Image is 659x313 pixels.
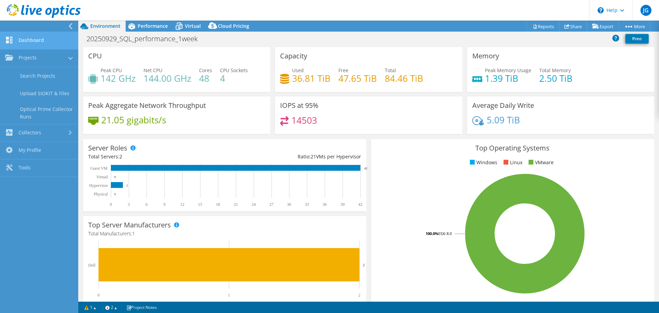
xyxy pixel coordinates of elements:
a: Export [587,21,619,32]
text: 36 [323,202,327,207]
text: 2 [358,293,360,298]
h3: Server Roles [88,144,127,152]
h4: 21.05 gigabits/s [101,116,166,124]
span: CPU Sockets [220,67,248,74]
h3: IOPS at 95% [280,102,319,109]
a: Reports [527,21,559,32]
tspan: 100.0% [426,231,438,236]
text: 42 [358,202,362,207]
a: Print [625,34,649,44]
text: 1 [228,293,230,298]
text: 2 [363,263,365,267]
tspan: ESXi 8.0 [438,231,452,236]
h4: 5.09 TiB [487,116,520,124]
h3: Top Operating Systems [376,144,649,152]
text: 18 [216,202,220,207]
text: 3 [128,202,130,207]
a: 2 [101,303,122,312]
h1: 20250929_SQL_performance_1week [83,35,208,43]
h3: Capacity [280,52,307,60]
span: Used [292,67,304,74]
text: 9 [163,202,165,207]
h4: 1.39 TiB [485,75,531,82]
text: 12 [180,202,184,207]
span: 2 [119,153,122,160]
span: JG [640,5,651,16]
h3: Peak Aggregate Network Throughput [88,102,206,109]
h4: 2.50 TiB [539,75,573,82]
h4: 14503 [291,116,317,124]
svg: \n [598,7,604,13]
text: 39 [340,202,345,207]
span: Net CPU [143,67,162,74]
span: Peak Memory Usage [485,67,531,74]
span: Free [338,67,348,74]
h3: Top Server Manufacturers [88,221,171,229]
text: Dell [88,263,95,268]
text: Guest VM [90,166,107,171]
h4: 84.46 TiB [385,75,423,82]
h4: 142 GHz [101,75,136,82]
h3: Average Daily Write [472,102,534,109]
text: Physical [94,192,108,197]
h4: 144.00 GHz [143,75,191,82]
text: 30 [287,202,291,207]
li: Linux [502,159,522,166]
span: Total Memory [539,67,571,74]
div: Ratio: VMs per Hypervisor [224,153,361,160]
span: 1 [132,230,135,237]
text: 6 [146,202,148,207]
text: 24 [252,202,256,207]
span: Total [385,67,396,74]
text: 0 [97,293,100,298]
text: Virtual [96,175,108,179]
a: More [618,21,650,32]
span: Virtual [185,23,201,29]
a: 1 [80,303,101,312]
h3: CPU [88,52,102,60]
text: 21 [234,202,238,207]
text: 42 [364,167,367,170]
div: Total Servers: [88,153,224,160]
li: VMware [527,159,554,166]
text: 15 [198,202,202,207]
span: Performance [138,23,168,29]
h4: Total Manufacturers: [88,230,361,237]
span: Peak CPU [101,67,122,74]
span: 21 [311,153,316,160]
h4: 4 [220,75,248,82]
h4: 36.81 TiB [292,75,331,82]
li: Windows [468,159,497,166]
text: 0 [110,202,112,207]
h4: 48 [199,75,212,82]
h4: 47.65 TiB [338,75,377,82]
text: 0 [114,192,116,196]
text: 27 [269,202,274,207]
span: Cores [199,67,212,74]
a: Project Notes [122,303,162,312]
text: 0 [114,175,116,179]
h3: Memory [472,52,499,60]
a: Share [559,21,587,32]
text: Hypervisor [89,183,108,188]
text: 33 [305,202,309,207]
span: Cloud Pricing [218,23,249,29]
text: 2 [126,184,128,187]
span: Environment [90,23,120,29]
